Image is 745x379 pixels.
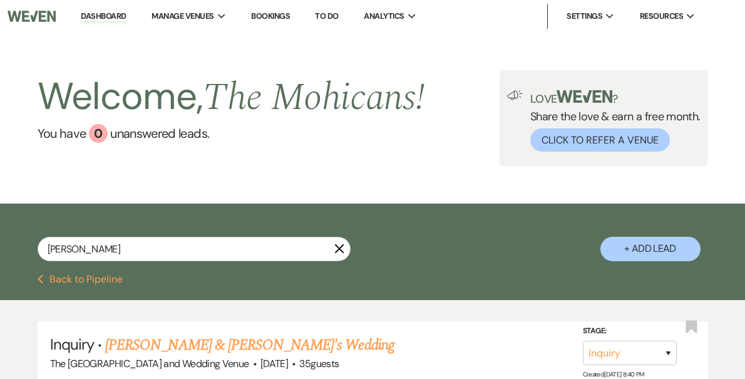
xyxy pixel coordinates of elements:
img: loud-speaker-illustration.svg [507,90,523,100]
button: + Add Lead [600,237,701,261]
img: Weven Logo [8,3,56,29]
label: Stage: [583,324,677,338]
h2: Welcome, [38,70,425,124]
span: Inquiry [50,335,94,354]
a: [PERSON_NAME] & [PERSON_NAME]'s Wedding [105,334,394,356]
div: Share the love & earn a free month. [523,90,701,152]
img: weven-logo-green.svg [557,90,612,103]
span: The [GEOGRAPHIC_DATA] and Wedding Venue [50,357,249,370]
p: Love ? [530,90,701,105]
span: The Mohicans ! [203,69,424,127]
span: Settings [567,10,602,23]
button: Back to Pipeline [38,274,123,284]
a: To Do [315,11,338,21]
input: Search by name, event date, email address or phone number [38,237,351,261]
a: Dashboard [81,11,126,23]
span: Analytics [364,10,404,23]
span: 35 guests [299,357,339,370]
span: Resources [640,10,683,23]
a: You have 0 unanswered leads. [38,124,425,143]
a: Bookings [251,11,290,21]
span: [DATE] [260,357,288,370]
div: 0 [89,124,108,143]
span: Manage Venues [152,10,213,23]
button: Click to Refer a Venue [530,128,670,152]
span: Created: [DATE] 8:40 PM [583,370,644,378]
